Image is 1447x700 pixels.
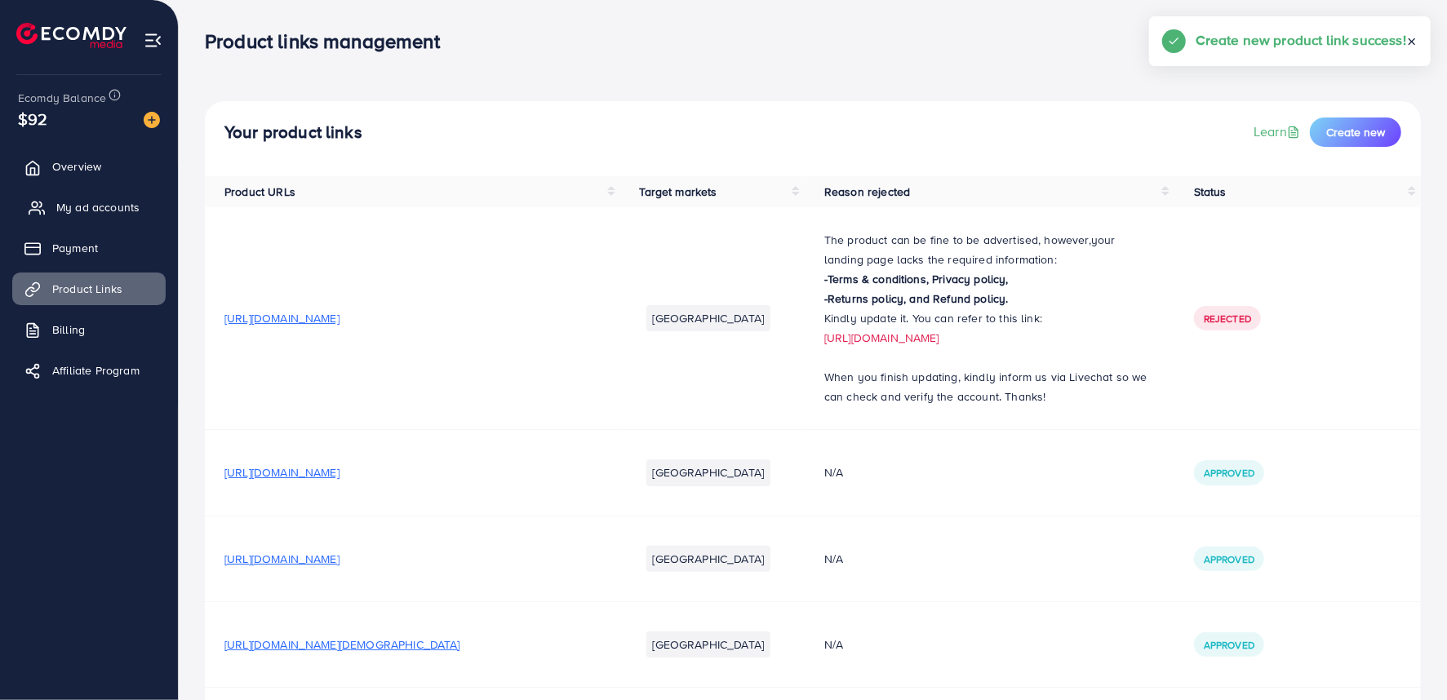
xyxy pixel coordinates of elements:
a: Affiliate Program [12,354,166,387]
h4: Your product links [224,122,362,143]
img: logo [16,23,127,48]
span: Rejected [1204,312,1251,326]
span: N/A [824,636,843,653]
span: Affiliate Program [52,362,140,379]
li: [GEOGRAPHIC_DATA] [646,305,771,331]
span: [URL][DOMAIN_NAME] [224,551,340,567]
span: My ad accounts [56,199,140,215]
a: Billing [12,313,166,346]
img: image [144,112,160,128]
li: [GEOGRAPHIC_DATA] [646,546,771,572]
span: Approved [1204,552,1254,566]
span: Approved [1204,638,1254,652]
a: My ad accounts [12,191,166,224]
span: N/A [824,464,843,481]
span: Create new [1326,124,1385,140]
span: [URL][DOMAIN_NAME] [224,464,340,481]
a: [URL][DOMAIN_NAME] [824,330,939,346]
span: [URL][DOMAIN_NAME][DEMOGRAPHIC_DATA] [224,636,460,653]
span: Payment [52,240,98,256]
a: Product Links [12,272,166,305]
span: Overview [52,158,101,175]
span: [URL][DOMAIN_NAME] [224,310,340,326]
span: N/A [824,551,843,567]
img: menu [144,31,162,50]
li: [GEOGRAPHIC_DATA] [646,459,771,485]
span: Reason rejected [824,184,910,200]
p: The product can be fine to be advertised, however, [824,230,1155,269]
button: Create new [1310,117,1401,147]
span: Product Links [52,281,122,297]
span: Product URLs [224,184,295,200]
strong: -Returns policy, and Refund policy. [824,290,1009,307]
a: Overview [12,150,166,183]
span: Billing [52,321,85,338]
strong: -Terms & conditions, Privacy policy, [824,271,1009,287]
span: Kindly update it. You can refer to this link: [824,310,1042,326]
a: Payment [12,232,166,264]
h5: Create new product link success! [1196,29,1406,51]
p: When you finish updating, kindly inform us via Livechat so we can check and verify the account. T... [824,367,1155,406]
li: [GEOGRAPHIC_DATA] [646,631,771,658]
h3: Product links management [205,29,453,53]
span: Status [1194,184,1227,200]
a: Learn [1254,122,1303,141]
span: Approved [1204,466,1254,480]
iframe: Chat [1378,627,1435,688]
span: Target markets [640,184,717,200]
span: $92 [18,107,47,131]
span: Ecomdy Balance [18,90,106,106]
